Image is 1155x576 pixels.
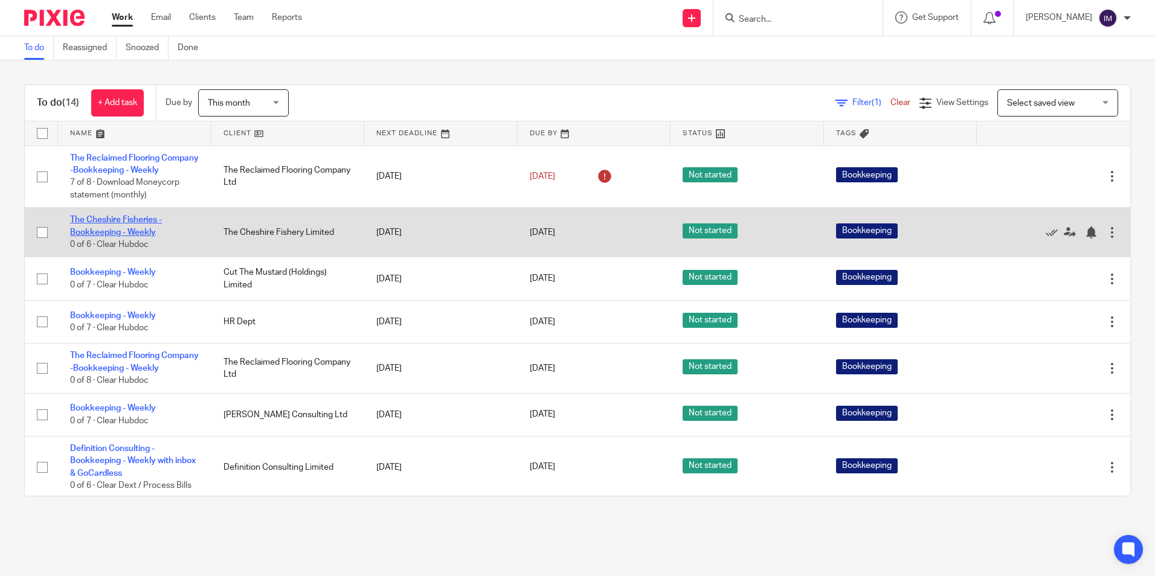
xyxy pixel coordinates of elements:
[1098,8,1118,28] img: svg%3E
[530,463,555,472] span: [DATE]
[24,36,54,60] a: To do
[683,223,738,238] span: Not started
[211,146,365,208] td: The Reclaimed Flooring Company Ltd
[63,36,117,60] a: Reassigned
[70,481,191,490] span: 0 of 6 · Clear Dext / Process Bills
[836,130,857,136] span: Tags
[70,351,199,372] a: The Reclaimed Flooring Company -Bookkeeping - Weekly
[836,223,898,238] span: Bookkeeping
[836,458,898,473] span: Bookkeeping
[70,444,196,478] a: Definition Consulting - Bookkeeping - Weekly with inbox & GoCardless
[530,364,555,373] span: [DATE]
[836,406,898,421] span: Bookkeeping
[530,411,555,419] span: [DATE]
[872,98,881,107] span: (1)
[211,344,365,393] td: The Reclaimed Flooring Company Ltd
[530,318,555,326] span: [DATE]
[936,98,988,107] span: View Settings
[112,11,133,24] a: Work
[208,99,250,107] span: This month
[211,393,365,436] td: [PERSON_NAME] Consulting Ltd
[24,10,85,26] img: Pixie
[70,376,149,385] span: 0 of 8 · Clear Hubdoc
[738,14,846,25] input: Search
[836,359,898,374] span: Bookkeeping
[530,275,555,283] span: [DATE]
[151,11,171,24] a: Email
[364,146,518,208] td: [DATE]
[70,268,156,277] a: Bookkeeping - Weekly
[683,359,738,374] span: Not started
[70,281,149,289] span: 0 of 7 · Clear Hubdoc
[189,11,216,24] a: Clients
[364,393,518,436] td: [DATE]
[683,167,738,182] span: Not started
[234,11,254,24] a: Team
[364,436,518,498] td: [DATE]
[683,406,738,421] span: Not started
[70,404,156,412] a: Bookkeeping - Weekly
[890,98,910,107] a: Clear
[62,98,79,107] span: (14)
[364,208,518,257] td: [DATE]
[364,344,518,393] td: [DATE]
[70,240,149,249] span: 0 of 6 · Clear Hubdoc
[37,97,79,109] h1: To do
[70,178,179,199] span: 7 of 8 · Download Moneycorp statement (monthly)
[836,313,898,328] span: Bookkeeping
[836,167,898,182] span: Bookkeeping
[91,89,144,117] a: + Add task
[178,36,207,60] a: Done
[683,458,738,473] span: Not started
[272,11,302,24] a: Reports
[364,300,518,343] td: [DATE]
[683,270,738,285] span: Not started
[70,324,149,332] span: 0 of 7 · Clear Hubdoc
[211,300,365,343] td: HR Dept
[1046,226,1064,238] a: Mark as done
[211,257,365,300] td: Cut The Mustard (Holdings) Limited
[70,417,149,425] span: 0 of 7 · Clear Hubdoc
[126,36,169,60] a: Snoozed
[364,257,518,300] td: [DATE]
[530,228,555,237] span: [DATE]
[912,13,959,22] span: Get Support
[683,313,738,328] span: Not started
[70,312,156,320] a: Bookkeeping - Weekly
[852,98,890,107] span: Filter
[70,216,162,236] a: The Cheshire Fisheries - Bookkeeping - Weekly
[1026,11,1092,24] p: [PERSON_NAME]
[211,208,365,257] td: The Cheshire Fishery Limited
[70,154,199,174] a: The Reclaimed Flooring Company -Bookkeeping - Weekly
[836,270,898,285] span: Bookkeeping
[530,172,555,181] span: [DATE]
[1007,99,1075,107] span: Select saved view
[211,436,365,498] td: Definition Consulting Limited
[166,97,192,109] p: Due by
